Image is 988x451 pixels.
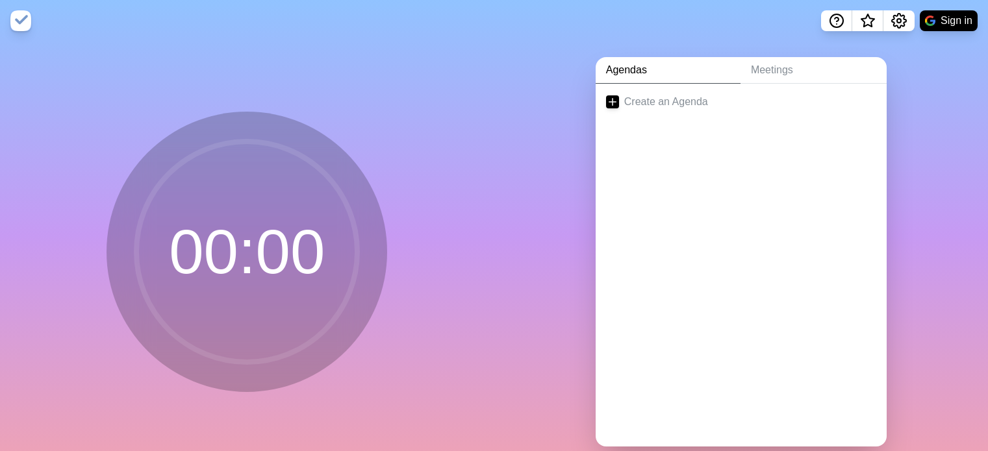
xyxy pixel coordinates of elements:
img: timeblocks logo [10,10,31,31]
a: Agendas [596,57,741,84]
img: google logo [925,16,935,26]
button: Settings [883,10,915,31]
a: Meetings [741,57,887,84]
button: What’s new [852,10,883,31]
button: Sign in [920,10,978,31]
button: Help [821,10,852,31]
a: Create an Agenda [596,84,887,120]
